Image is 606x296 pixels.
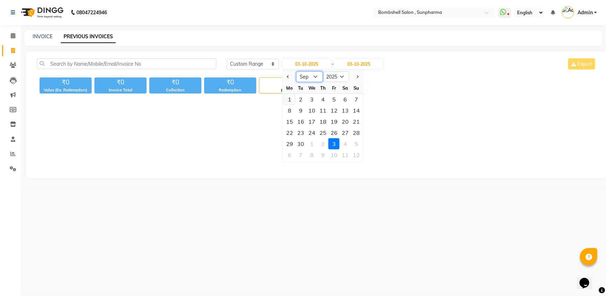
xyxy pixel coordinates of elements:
[351,138,362,149] div: 5
[295,94,306,105] div: 2
[295,127,306,138] div: Tuesday, September 23, 2025
[340,82,351,93] div: Sa
[351,94,362,105] div: 7
[306,116,317,127] div: Wednesday, September 17, 2025
[306,105,317,116] div: Wednesday, September 10, 2025
[351,105,362,116] div: 14
[317,105,329,116] div: 11
[340,138,351,149] div: Saturday, October 4, 2025
[306,94,317,105] div: 3
[317,138,329,149] div: 2
[329,138,340,149] div: Friday, October 3, 2025
[284,94,295,105] div: 1
[329,94,340,105] div: 5
[284,105,295,116] div: Monday, September 8, 2025
[340,105,351,116] div: Saturday, September 13, 2025
[317,127,329,138] div: Thursday, September 25, 2025
[351,138,362,149] div: Sunday, October 5, 2025
[284,138,295,149] div: Monday, September 29, 2025
[329,138,340,149] div: 3
[284,138,295,149] div: 29
[149,87,201,93] div: Collection
[317,82,329,93] div: Th
[562,6,574,18] img: Admin
[295,138,306,149] div: Tuesday, September 30, 2025
[332,60,334,68] span: -
[306,127,317,138] div: Wednesday, September 24, 2025
[351,127,362,138] div: 28
[306,127,317,138] div: 24
[306,82,317,93] div: We
[329,105,340,116] div: Friday, September 12, 2025
[329,116,340,127] div: Friday, September 19, 2025
[351,116,362,127] div: 21
[340,138,351,149] div: 4
[295,149,306,161] div: Tuesday, October 7, 2025
[33,33,52,40] a: INVOICE
[284,116,295,127] div: Monday, September 15, 2025
[285,71,291,82] button: Previous month
[149,77,201,87] div: ₹0
[329,94,340,105] div: Friday, September 5, 2025
[317,149,329,161] div: 9
[351,149,362,161] div: 12
[76,3,107,22] b: 08047224946
[306,105,317,116] div: 10
[340,149,351,161] div: 11
[40,77,92,87] div: ₹0
[317,94,329,105] div: 4
[340,127,351,138] div: 27
[329,127,340,138] div: 26
[351,116,362,127] div: Sunday, September 21, 2025
[306,94,317,105] div: Wednesday, September 3, 2025
[578,9,593,16] span: Admin
[297,72,323,82] select: Select month
[340,94,351,105] div: Saturday, September 6, 2025
[340,149,351,161] div: Saturday, October 11, 2025
[340,94,351,105] div: 6
[351,149,362,161] div: Sunday, October 12, 2025
[18,3,65,22] img: logo
[340,116,351,127] div: 20
[284,149,295,161] div: Monday, October 6, 2025
[284,94,295,105] div: Monday, September 1, 2025
[317,94,329,105] div: Thursday, September 4, 2025
[329,149,340,161] div: Friday, October 10, 2025
[329,105,340,116] div: 12
[329,127,340,138] div: Friday, September 26, 2025
[295,116,306,127] div: Tuesday, September 16, 2025
[317,116,329,127] div: 18
[284,149,295,161] div: 6
[37,102,597,171] span: Empty list
[259,88,311,93] div: Bills
[340,105,351,116] div: 13
[340,116,351,127] div: Saturday, September 20, 2025
[284,116,295,127] div: 15
[37,58,216,69] input: Search by Name/Mobile/Email/Invoice No
[282,59,331,69] input: Start Date
[306,116,317,127] div: 17
[329,116,340,127] div: 19
[334,59,383,69] input: End Date
[94,87,147,93] div: Invoice Total
[329,82,340,93] div: Fr
[284,105,295,116] div: 8
[351,82,362,93] div: Su
[355,71,360,82] button: Next month
[351,105,362,116] div: Sunday, September 14, 2025
[204,77,256,87] div: ₹0
[204,87,256,93] div: Redemption
[323,72,349,82] select: Select year
[317,138,329,149] div: Thursday, October 2, 2025
[340,127,351,138] div: Saturday, September 27, 2025
[295,149,306,161] div: 7
[295,138,306,149] div: 30
[295,94,306,105] div: Tuesday, September 2, 2025
[61,31,116,43] a: PREVIOUS INVOICES
[295,116,306,127] div: 16
[284,127,295,138] div: Monday, September 22, 2025
[317,105,329,116] div: Thursday, September 11, 2025
[577,268,599,289] iframe: chat widget
[295,127,306,138] div: 23
[284,127,295,138] div: 22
